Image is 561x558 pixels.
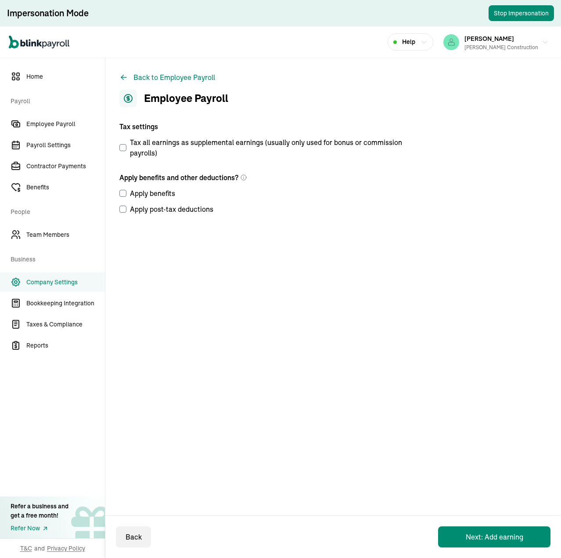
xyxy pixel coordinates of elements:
span: Benefits [26,183,105,192]
span: Payroll Settings [26,141,105,150]
span: Home [26,72,105,81]
span: Team Members [26,230,105,239]
span: Bookkeeping Integration [26,299,105,308]
span: T&C [20,544,32,553]
input: Apply benefits [119,190,126,197]
input: Apply post-tax deductions [119,206,126,213]
span: Payroll [11,88,100,112]
h1: Employee Payroll [119,90,228,107]
nav: Global [9,29,69,55]
label: Apply post-tax deductions [119,204,409,214]
a: Refer Now [11,524,68,533]
span: Privacy Policy [47,544,85,553]
span: [PERSON_NAME] [464,35,514,43]
button: Stop Impersonation [489,5,554,21]
label: Tax all earnings as supplemental earnings (usually only used for bonus or commission payrolls) [119,137,409,158]
div: [PERSON_NAME] Construction [464,43,538,51]
span: Business [11,246,100,271]
span: Tax settings [119,122,158,131]
span: Contractor Payments [26,162,105,171]
button: Back [116,526,151,547]
div: Impersonation Mode [7,7,89,19]
span: Taxes & Compliance [26,320,105,329]
div: Refer a business and get a free month! [11,502,68,520]
span: Reports [26,341,105,350]
button: Next: Add earning [438,526,550,547]
label: Apply benefits [119,188,409,199]
span: Employee Payroll [26,120,105,129]
span: Help [402,37,415,47]
input: Tax all earnings as supplemental earnings (usually only used for bonus or commission payrolls) [119,144,126,151]
button: Help [388,33,433,51]
iframe: Chat Widget [517,516,561,558]
button: Back to Employee Payroll [119,72,215,83]
button: [PERSON_NAME][PERSON_NAME] Construction [440,31,552,53]
span: Apply benefits and other deductions? [119,172,238,183]
span: Company Settings [26,278,105,287]
span: People [11,199,100,223]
